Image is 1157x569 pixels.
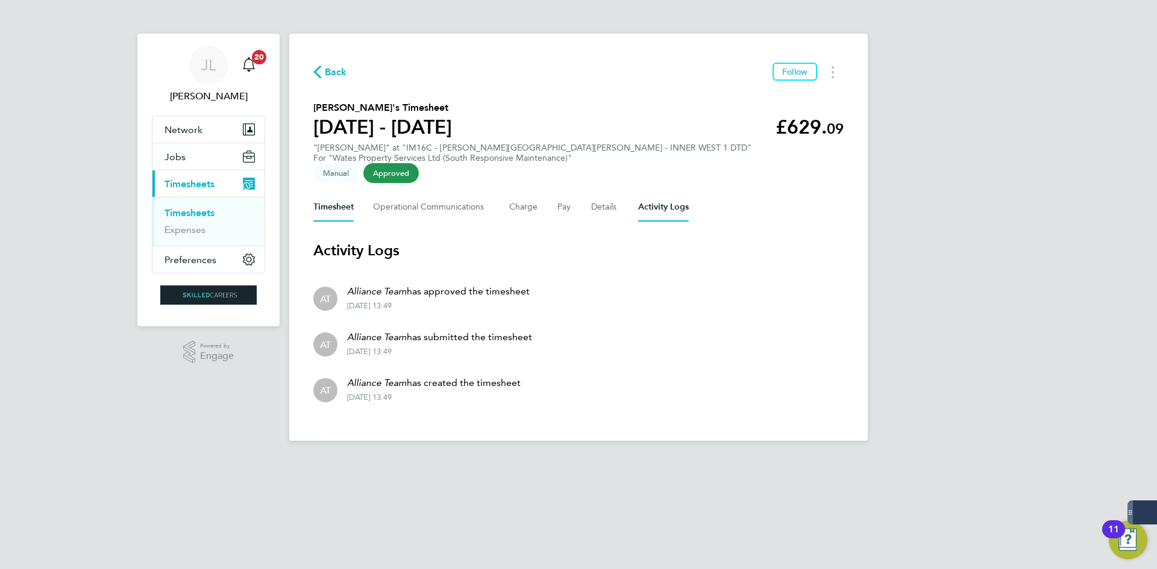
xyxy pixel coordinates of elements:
[313,153,751,163] div: For "Wates Property Services Ltd (South Responsive Maintenance)"
[557,193,572,222] button: Pay
[152,116,265,143] button: Network
[320,384,331,397] span: AT
[347,284,530,299] p: has approved the timesheet
[347,376,521,390] p: has created the timesheet
[152,170,265,197] button: Timesheets
[200,351,234,361] span: Engage
[160,285,257,305] img: skilledcareers-logo-retina.png
[200,341,234,351] span: Powered by
[347,377,407,388] em: Alliance Team
[152,197,265,246] div: Timesheets
[313,115,452,139] h1: [DATE] - [DATE]
[313,163,359,183] span: This timesheet was manually created.
[183,341,234,364] a: Powered byEngage
[782,66,807,77] span: Follow
[773,63,817,81] button: Follow
[313,287,337,311] div: Alliance Team
[313,378,337,402] div: Alliance Team
[152,89,265,104] span: Joe Laws
[313,241,844,260] h3: Activity Logs
[165,207,215,219] a: Timesheets
[591,193,619,222] button: Details
[313,143,751,163] div: "[PERSON_NAME]" at "IM16C - [PERSON_NAME][GEOGRAPHIC_DATA][PERSON_NAME] - INNER WEST 1 DTD"
[373,193,490,222] button: Operational Communications
[347,393,521,402] div: [DATE] 13:49
[313,332,337,356] div: Alliance Team
[313,193,354,222] button: Timesheet
[165,254,216,266] span: Preferences
[237,46,261,84] a: 20
[638,193,689,222] button: Activity Logs
[320,292,331,305] span: AT
[822,63,844,81] button: Timesheets Menu
[165,178,215,190] span: Timesheets
[1109,521,1147,559] button: Open Resource Center, 11 new notifications
[347,301,530,311] div: [DATE] 13:49
[776,116,844,138] app-decimal: £629.
[313,64,347,79] button: Back
[347,330,532,344] p: has submitted the timesheet
[201,57,216,73] span: JL
[325,65,347,79] span: Back
[152,143,265,170] button: Jobs
[313,101,452,115] h2: [PERSON_NAME]'s Timesheet
[165,151,186,163] span: Jobs
[152,46,265,104] a: JL[PERSON_NAME]
[252,50,266,64] span: 20
[347,285,407,297] em: Alliance Team
[152,285,265,305] a: Go to home page
[320,338,331,351] span: AT
[363,163,419,183] span: This timesheet has been approved.
[152,246,265,273] button: Preferences
[165,224,205,235] a: Expenses
[509,193,538,222] button: Charge
[1108,529,1119,545] div: 11
[165,124,202,135] span: Network
[347,347,532,356] div: [DATE] 13:49
[827,120,844,137] span: 09
[347,331,407,343] em: Alliance Team
[137,34,280,326] nav: Main navigation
